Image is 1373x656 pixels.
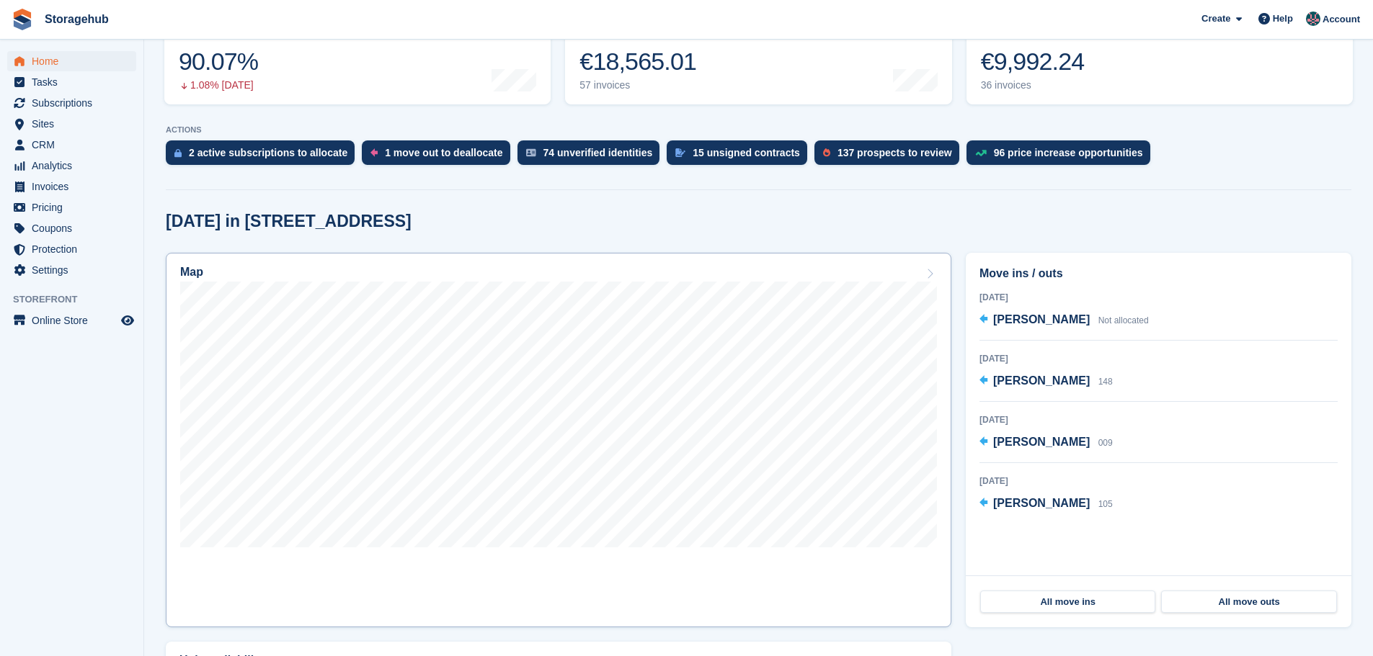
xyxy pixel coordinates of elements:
a: 15 unsigned contracts [667,140,814,172]
a: menu [7,114,136,134]
span: Tasks [32,72,118,92]
a: menu [7,260,136,280]
a: menu [7,218,136,238]
span: [PERSON_NAME] [993,497,1090,509]
div: 57 invoices [579,79,696,91]
a: menu [7,197,136,217]
span: Home [32,51,118,71]
img: move_outs_to_deallocate_icon-f764333ba52eb49d3ac5e1228854f67142a1ed5810a6f6cc68b1a99e826820c5.svg [370,148,378,157]
a: menu [7,239,136,259]
img: verify_identity-adf6edd0f0f0b5bbfe63781bf79b02c33cf7c696d77639b501bdc392416b5a36.svg [526,148,536,157]
div: 36 invoices [981,79,1085,91]
a: menu [7,93,136,113]
h2: Move ins / outs [979,265,1338,282]
a: menu [7,176,136,197]
a: menu [7,51,136,71]
a: 137 prospects to review [814,140,967,172]
span: Online Store [32,310,118,331]
span: Help [1273,12,1293,26]
a: Awaiting payment €9,992.24 36 invoices [967,13,1353,104]
img: Anirudh Muralidharan [1306,12,1320,26]
img: stora-icon-8386f47178a22dfd0bd8f6a31ec36ba5ce8667c1dd55bd0f319d3a0aa187defe.svg [12,9,33,30]
span: Settings [32,260,118,280]
div: 74 unverified identities [543,147,653,158]
h2: [DATE] in [STREET_ADDRESS] [166,212,412,231]
a: 1 move out to deallocate [362,140,517,172]
img: contract_signature_icon-13c848040528278c33f63329250d36e43548de30e8caae1d1a13099fd9432cc5.svg [675,148,685,157]
a: menu [7,310,136,331]
div: 137 prospects to review [837,147,952,158]
div: 90.07% [179,47,258,76]
a: [PERSON_NAME] Not allocated [979,311,1149,330]
a: Month-to-date sales €18,565.01 57 invoices [565,13,951,104]
img: price_increase_opportunities-93ffe204e8149a01c8c9dc8f82e8f89637d9d84a8eef4429ea346261dce0b2c0.svg [975,150,987,156]
span: 148 [1098,377,1113,387]
a: menu [7,156,136,176]
div: 96 price increase opportunities [994,147,1143,158]
span: Not allocated [1098,315,1149,325]
span: Invoices [32,176,118,197]
span: Coupons [32,218,118,238]
a: Storagehub [39,7,115,31]
span: Sites [32,114,118,134]
span: [PERSON_NAME] [993,436,1090,448]
div: 2 active subscriptions to allocate [189,147,347,158]
span: Subscriptions [32,93,118,113]
span: 009 [1098,438,1113,448]
span: Storefront [13,292,143,307]
a: All move ins [980,590,1155,614]
a: menu [7,72,136,92]
a: 2 active subscriptions to allocate [166,140,362,172]
p: ACTIONS [166,125,1351,135]
span: Create [1201,12,1230,26]
a: menu [7,135,136,155]
span: Pricing [32,197,118,217]
img: active_subscription_to_allocate_icon-d502201f5373d7db506a760aba3b589e785aa758c864c3986d89f69b8ff3... [174,148,182,158]
span: [PERSON_NAME] [993,313,1090,325]
img: prospect-51fa495bee0391a8d652442698ab0144808aea92771e9ea1ae160a38d050c398.svg [823,148,830,157]
a: Occupancy 90.07% 1.08% [DATE] [164,13,551,104]
span: CRM [32,135,118,155]
h2: Map [180,266,203,279]
span: Protection [32,239,118,259]
div: €18,565.01 [579,47,696,76]
a: [PERSON_NAME] 148 [979,372,1113,391]
a: All move outs [1161,590,1336,614]
div: 15 unsigned contracts [693,147,800,158]
a: 74 unverified identities [517,140,667,172]
span: 105 [1098,499,1113,509]
span: Analytics [32,156,118,176]
div: [DATE] [979,475,1338,487]
a: [PERSON_NAME] 009 [979,433,1113,452]
div: [DATE] [979,291,1338,304]
a: [PERSON_NAME] 105 [979,495,1113,513]
span: [PERSON_NAME] [993,374,1090,387]
a: Preview store [119,312,136,329]
div: [DATE] [979,413,1338,426]
span: Account [1323,12,1360,27]
a: 96 price increase opportunities [967,140,1158,172]
div: €9,992.24 [981,47,1085,76]
div: [DATE] [979,352,1338,365]
div: 1 move out to deallocate [385,147,502,158]
a: Map [166,253,951,627]
div: 1.08% [DATE] [179,79,258,91]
